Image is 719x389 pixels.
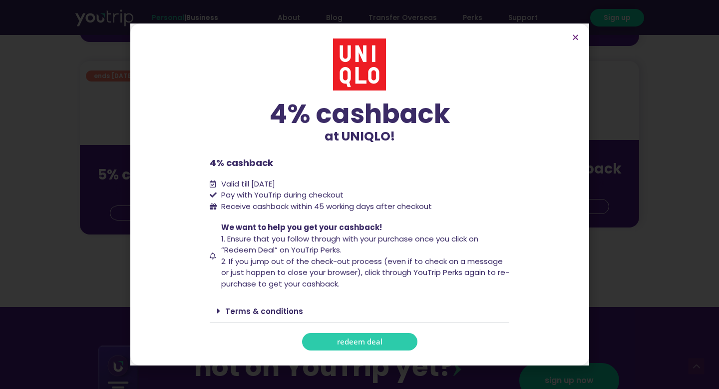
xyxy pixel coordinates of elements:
div: 4% cashback [210,100,509,127]
span: redeem deal [337,338,382,345]
span: 2. If you jump out of the check-out process (even if to check on a message or just happen to clos... [221,256,509,289]
a: redeem deal [302,333,417,350]
a: Close [572,33,579,41]
span: We want to help you get your cashback! [221,222,382,232]
span: Valid till [DATE] [221,178,275,189]
div: at UNIQLO! [210,100,509,146]
span: Pay with YouTrip during checkout [219,189,344,201]
span: Receive cashback within 45 working days after checkout [221,201,432,211]
span: 1. Ensure that you follow through with your purchase once you click on “Redeem Deal” on YouTrip P... [221,233,478,255]
p: 4% cashback [210,156,509,169]
a: Terms & conditions [225,306,303,316]
div: Terms & conditions [210,299,509,323]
